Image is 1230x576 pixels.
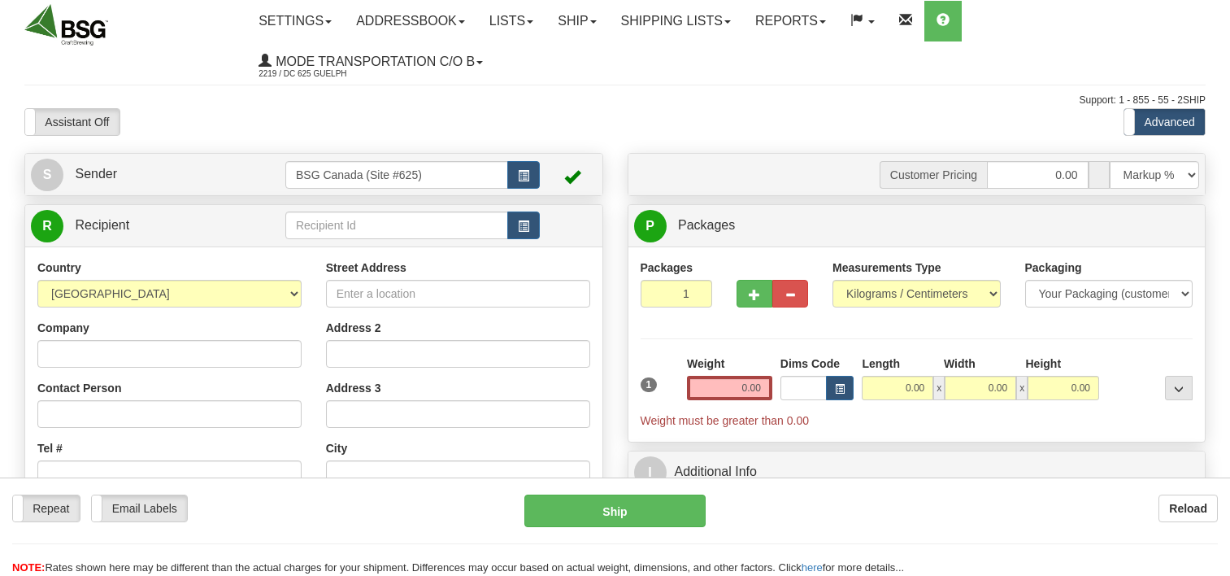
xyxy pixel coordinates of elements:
[31,210,63,242] span: R
[326,380,381,396] label: Address 3
[31,158,285,191] a: S Sender
[272,55,475,68] span: Mode Transportation c/o B
[641,414,810,427] span: Weight must be greater than 0.00
[634,456,667,489] span: I
[609,1,743,41] a: Shipping lists
[285,212,508,239] input: Recipient Id
[634,210,667,242] span: P
[37,440,63,456] label: Tel #
[944,356,976,372] label: Width
[641,377,658,392] span: 1
[634,209,1200,242] a: P Packages
[326,320,381,336] label: Address 2
[246,41,495,82] a: Mode Transportation c/o B 2219 / DC 625 Guelph
[1016,376,1028,400] span: x
[92,495,187,521] label: Email Labels
[31,209,257,242] a: R Recipient
[75,218,129,232] span: Recipient
[524,495,705,527] button: Ship
[285,161,508,189] input: Sender Id
[743,1,838,41] a: Reports
[780,356,840,372] label: Dims Code
[246,1,344,41] a: Settings
[1025,260,1082,276] label: Packaging
[1026,356,1062,372] label: Height
[477,1,545,41] a: Lists
[326,280,590,308] input: Enter a location
[802,561,823,574] a: here
[37,380,121,396] label: Contact Person
[13,495,80,521] label: Repeat
[1158,495,1218,522] button: Reload
[687,356,724,372] label: Weight
[326,440,347,456] label: City
[1169,502,1207,515] b: Reload
[1124,109,1205,135] label: Advanced
[24,94,1206,107] div: Support: 1 - 855 - 55 - 2SHIP
[1165,376,1193,400] div: ...
[25,109,120,135] label: Assistant Off
[634,456,1200,489] a: IAdditional Info
[326,260,406,276] label: Street Address
[24,4,108,46] img: logo2219.jpg
[832,260,941,276] label: Measurements Type
[862,356,900,372] label: Length
[12,561,45,574] span: NOTE:
[344,1,477,41] a: Addressbook
[880,161,987,189] span: Customer Pricing
[37,320,89,336] label: Company
[641,260,693,276] label: Packages
[37,260,81,276] label: Country
[545,1,608,41] a: Ship
[31,159,63,191] span: S
[75,167,117,181] span: Sender
[259,66,380,82] span: 2219 / DC 625 Guelph
[678,218,735,232] span: Packages
[1193,205,1228,371] iframe: chat widget
[933,376,945,400] span: x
